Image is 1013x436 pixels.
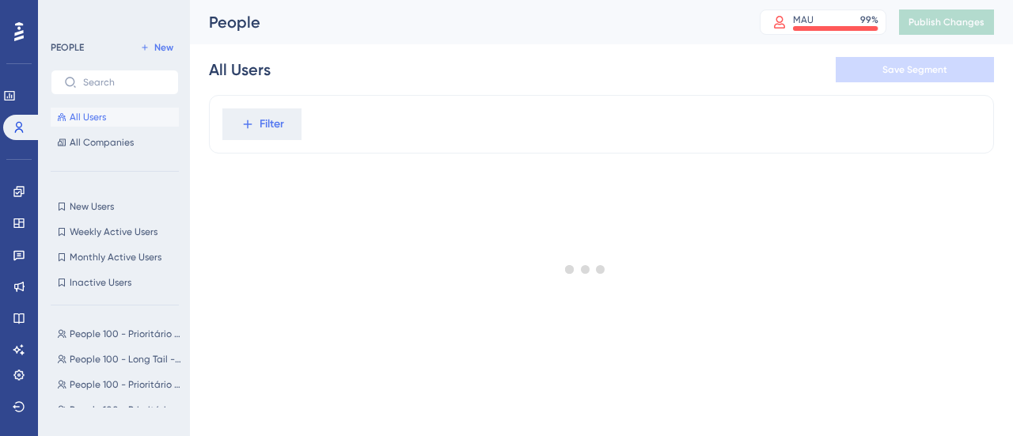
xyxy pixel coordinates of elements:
span: People 100 - Long Tail - [PERSON_NAME] [70,353,182,366]
button: All Companies [51,133,179,152]
span: Inactive Users [70,276,131,289]
span: Weekly Active Users [70,226,157,238]
button: People 100 - Prioritário - [PERSON_NAME] [51,400,188,419]
span: People 100 - Prioritário - [PERSON_NAME] [70,378,182,391]
div: PEOPLE [51,41,84,54]
button: Monthly Active Users [51,248,179,267]
span: New [154,41,173,54]
button: People 100 - Long Tail - [PERSON_NAME] [51,350,188,369]
span: New Users [70,200,114,213]
button: Inactive Users [51,273,179,292]
input: Search [83,77,165,88]
button: Weekly Active Users [51,222,179,241]
button: New [135,38,179,57]
span: Publish Changes [909,16,985,28]
button: Publish Changes [899,9,994,35]
span: All Users [70,111,106,123]
span: Monthly Active Users [70,251,161,263]
button: Save Segment [836,57,994,82]
div: MAU [793,13,814,26]
button: All Users [51,108,179,127]
span: All Companies [70,136,134,149]
div: All Users [209,59,271,81]
span: People 100 - Prioritário - [PERSON_NAME] [70,404,182,416]
div: People [209,11,720,33]
button: New Users [51,197,179,216]
span: Save Segment [882,63,947,76]
button: People 100 - Prioritário - [PERSON_NAME] [51,375,188,394]
div: 99 % [860,13,878,26]
span: People 100 - Prioritário - [PERSON_NAME] [PERSON_NAME] [70,328,182,340]
button: People 100 - Prioritário - [PERSON_NAME] [PERSON_NAME] [51,324,188,343]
